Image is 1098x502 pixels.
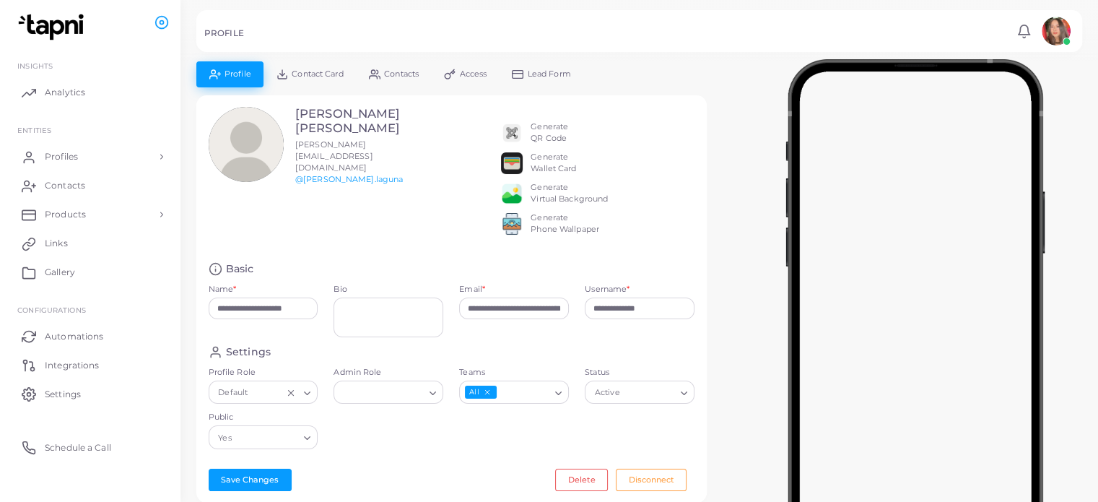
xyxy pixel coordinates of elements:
h5: PROFILE [204,28,244,38]
span: Products [45,208,86,221]
img: e64e04433dee680bcc62d3a6779a8f701ecaf3be228fb80ea91b313d80e16e10.png [501,183,523,204]
label: Profile Role [209,367,318,378]
span: INSIGHTS [17,61,53,70]
div: Search for option [209,425,318,449]
label: Bio [334,284,443,295]
span: Gallery [45,266,75,279]
a: Schedule a Call [11,433,170,462]
label: Public [209,412,318,423]
input: Search for option [623,385,675,401]
span: Integrations [45,359,99,372]
a: Products [11,200,170,229]
a: Analytics [11,78,170,107]
div: Generate Phone Wallpaper [531,212,599,235]
span: Contacts [45,179,85,192]
a: Links [11,229,170,258]
a: Profiles [11,142,170,171]
button: Save Changes [209,469,292,490]
label: Email [459,284,485,295]
a: Integrations [11,350,170,379]
a: @[PERSON_NAME].laguna [295,174,403,184]
span: Yes [217,430,234,446]
button: Deselect All [482,387,492,397]
img: qr2.png [501,122,523,144]
span: Active [593,386,622,401]
a: avatar [1037,17,1074,46]
button: Clear Selected [286,386,296,398]
input: Search for option [235,430,298,446]
input: Search for option [498,385,550,401]
h4: Settings [226,345,271,359]
img: logo [13,14,93,40]
span: Contact Card [292,70,343,78]
a: Automations [11,321,170,350]
input: Search for option [340,385,424,401]
span: Schedule a Call [45,441,111,454]
span: ENTITIES [17,126,51,134]
div: Generate QR Code [531,121,568,144]
div: Search for option [209,381,318,404]
div: Search for option [459,381,569,404]
a: Contacts [11,171,170,200]
img: apple-wallet.png [501,152,523,174]
span: Contacts [384,70,419,78]
label: Admin Role [334,367,443,378]
span: Settings [45,388,81,401]
input: Search for option [251,385,283,401]
span: All [465,386,496,399]
button: Delete [555,469,608,490]
div: Search for option [585,381,694,404]
a: Settings [11,379,170,408]
div: Generate Virtual Background [531,182,608,205]
span: Access [460,70,487,78]
h3: [PERSON_NAME] [PERSON_NAME] [295,107,403,136]
label: Username [585,284,629,295]
label: Name [209,284,237,295]
span: Automations [45,330,103,343]
span: Links [45,237,68,250]
span: Default [217,386,250,401]
span: Profiles [45,150,78,163]
h4: Basic [226,262,254,276]
label: Status [585,367,694,378]
label: Teams [459,367,569,378]
img: 522fc3d1c3555ff804a1a379a540d0107ed87845162a92721bf5e2ebbcc3ae6c.png [501,213,523,235]
div: Search for option [334,381,443,404]
span: Configurations [17,306,86,314]
a: Gallery [11,258,170,287]
span: [PERSON_NAME][EMAIL_ADDRESS][DOMAIN_NAME] [295,139,373,173]
button: Disconnect [616,469,687,490]
img: avatar [1042,17,1071,46]
span: Analytics [45,86,85,99]
div: Generate Wallet Card [531,152,576,175]
span: Lead Form [528,70,571,78]
span: Profile [225,70,251,78]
